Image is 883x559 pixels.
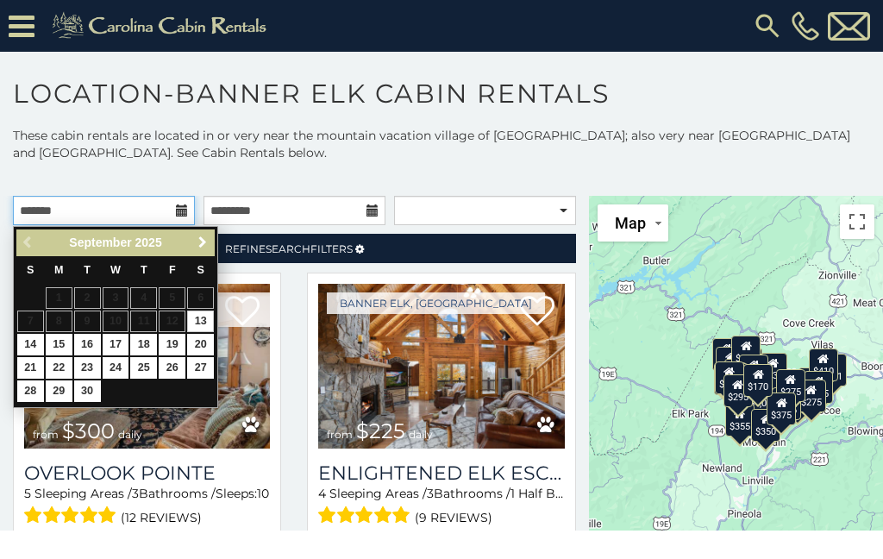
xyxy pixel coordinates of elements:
span: from [33,428,59,441]
a: 21 [17,357,44,379]
a: 23 [74,357,101,379]
a: 14 [17,334,44,355]
span: $225 [356,418,405,443]
div: $400 [798,367,828,400]
div: $170 [744,364,773,397]
span: from [327,428,353,441]
button: Change map style [598,204,668,242]
span: Next [196,236,210,249]
div: $485 [805,371,834,404]
span: 2025 [135,236,162,249]
a: Overlook Pointe [24,462,270,485]
span: 4 [318,486,326,501]
span: 3 [427,486,434,501]
div: Sleeping Areas / Bathrooms / Sleeps: [318,485,564,529]
a: 15 [46,334,72,355]
span: Refine Filters [225,242,353,255]
div: $305 [714,362,743,395]
a: Next [191,232,213,254]
div: $375 [767,393,797,425]
a: 19 [159,334,185,355]
a: Banner Elk, [GEOGRAPHIC_DATA] [327,292,545,314]
div: Sleeping Areas / Bathrooms / Sleeps: [24,485,270,529]
a: 20 [187,334,214,355]
a: 16 [74,334,101,355]
span: daily [409,428,433,441]
span: (12 reviews) [121,506,202,529]
span: Map [615,214,646,232]
span: $300 [62,418,115,443]
span: Thursday [141,264,147,276]
a: 26 [159,357,185,379]
div: $410 [809,349,838,381]
span: Friday [169,264,176,276]
div: $295 [723,374,753,407]
div: $275 [797,380,826,412]
a: 17 [103,334,129,355]
a: Enlightened Elk Escape from $225 daily [318,284,564,449]
span: 3 [132,486,139,501]
span: daily [118,428,142,441]
a: RefineSearchFilters [13,234,576,263]
a: 28 [17,380,44,402]
a: [PHONE_NUMBER] [787,11,824,41]
span: 5 [24,486,31,501]
span: Wednesday [110,264,121,276]
div: $290 [717,347,746,380]
span: Search [266,242,310,255]
a: 29 [46,380,72,402]
a: Enlightened Elk Escape [318,462,564,485]
div: $350 [751,409,780,442]
div: $235 [759,353,788,386]
a: 30 [74,380,101,402]
span: September [69,236,131,249]
a: 27 [187,357,214,379]
div: $355 [725,404,755,437]
a: 22 [46,357,72,379]
span: Sunday [27,264,34,276]
div: $230 [715,361,744,394]
a: 24 [103,357,129,379]
img: Enlightened Elk Escape [318,284,564,449]
div: $275 [776,369,805,402]
a: 13 [187,311,214,332]
a: 18 [130,334,157,355]
span: 1 Half Baths / [510,486,589,501]
span: Saturday [197,264,204,276]
span: Tuesday [84,264,91,276]
div: $310 [731,336,761,368]
img: Khaki-logo.png [43,9,281,43]
div: $570 [739,355,768,387]
div: $720 [712,338,742,371]
span: 10 [257,486,269,501]
span: (9 reviews) [415,506,492,529]
button: Toggle fullscreen view [840,204,874,239]
img: search-regular.svg [752,10,783,41]
a: 25 [130,357,157,379]
span: Monday [54,264,64,276]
